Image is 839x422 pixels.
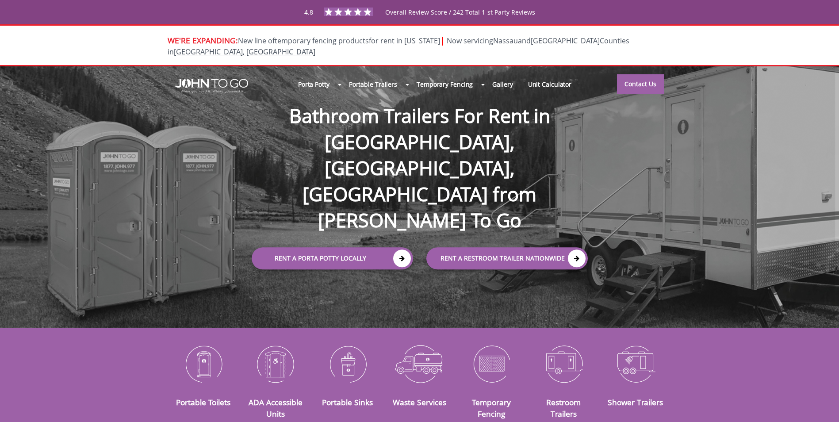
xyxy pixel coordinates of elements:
[426,248,588,270] a: rent a RESTROOM TRAILER Nationwide
[409,75,480,94] a: Temporary Fencing
[440,34,445,46] span: |
[246,341,305,387] img: ADA-Accessible-Units-icon_N.png
[606,341,665,387] img: Shower-Trailers-icon_N.png
[275,36,369,46] a: temporary fencing products
[546,397,581,419] a: Restroom Trailers
[485,75,520,94] a: Gallery
[322,397,373,407] a: Portable Sinks
[174,47,315,57] a: [GEOGRAPHIC_DATA], [GEOGRAPHIC_DATA]
[249,397,303,419] a: ADA Accessible Units
[493,36,518,46] a: Nassau
[304,8,313,16] span: 4.8
[534,341,593,387] img: Restroom-Trailers-icon_N.png
[175,79,248,93] img: JOHN to go
[462,341,521,387] img: Temporary-Fencing-cion_N.png
[291,75,337,94] a: Porta Potty
[531,36,600,46] a: [GEOGRAPHIC_DATA]
[393,397,446,407] a: Waste Services
[318,341,377,387] img: Portable-Sinks-icon_N.png
[176,397,230,407] a: Portable Toilets
[168,36,629,57] span: New line of for rent in [US_STATE]
[608,397,663,407] a: Shower Trailers
[390,341,449,387] img: Waste-Services-icon_N.png
[804,387,839,422] button: Live Chat
[385,8,535,34] span: Overall Review Score / 242 Total 1-st Party Reviews
[521,75,579,94] a: Unit Calculator
[341,75,405,94] a: Portable Trailers
[252,248,413,270] a: Rent a Porta Potty Locally
[168,36,629,57] span: Now servicing and Counties in
[168,35,238,46] span: WE'RE EXPANDING:
[174,341,233,387] img: Portable-Toilets-icon_N.png
[472,397,511,419] a: Temporary Fencing
[617,74,664,94] a: Contact Us
[243,74,597,234] h1: Bathroom Trailers For Rent in [GEOGRAPHIC_DATA], [GEOGRAPHIC_DATA], [GEOGRAPHIC_DATA] from [PERSO...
